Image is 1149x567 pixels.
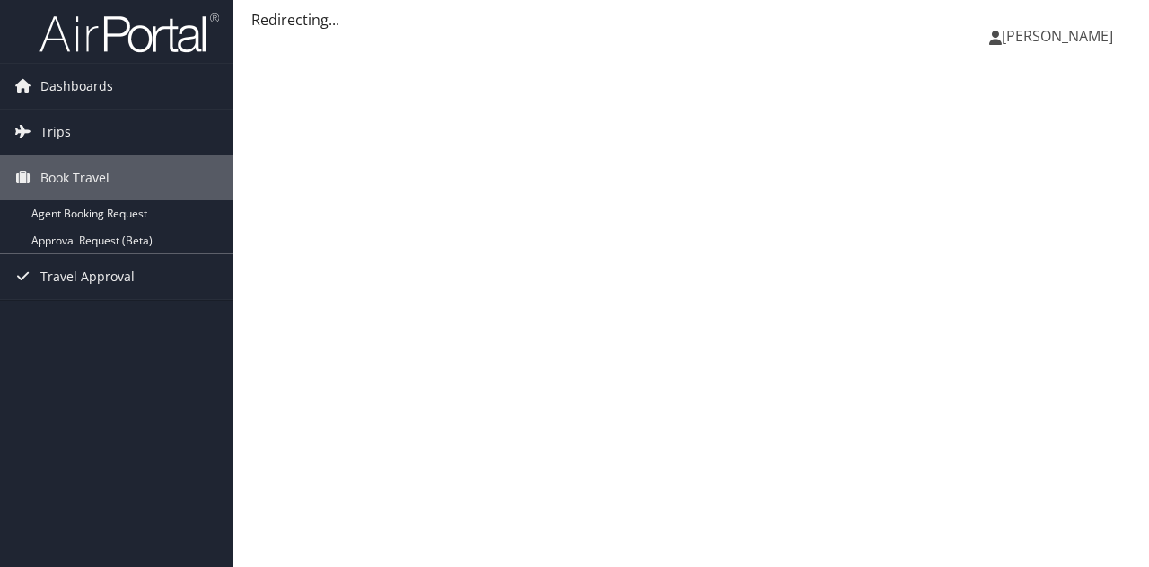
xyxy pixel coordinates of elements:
[1002,26,1113,46] span: [PERSON_NAME]
[40,64,113,109] span: Dashboards
[989,9,1131,63] a: [PERSON_NAME]
[40,155,110,200] span: Book Travel
[251,9,1131,31] div: Redirecting...
[39,12,219,54] img: airportal-logo.png
[40,110,71,155] span: Trips
[40,254,135,299] span: Travel Approval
